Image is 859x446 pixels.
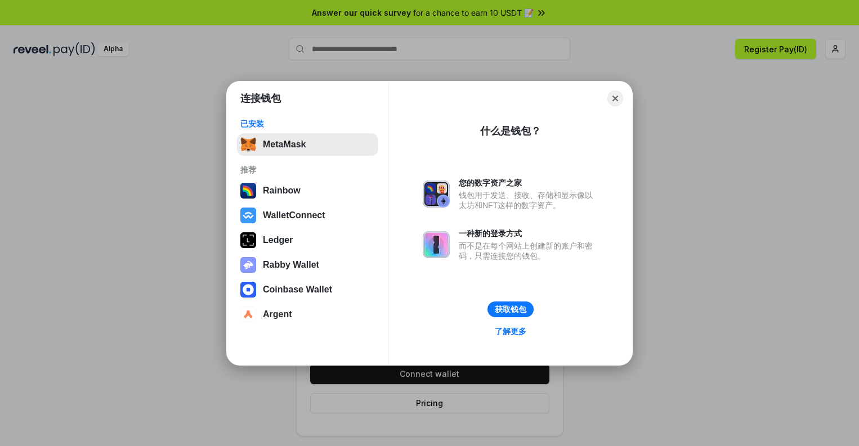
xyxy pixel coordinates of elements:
button: WalletConnect [237,204,378,227]
div: 获取钱包 [495,304,526,314]
div: Coinbase Wallet [263,285,332,295]
div: MetaMask [263,139,306,150]
img: svg+xml,%3Csvg%20xmlns%3D%22http%3A%2F%2Fwww.w3.org%2F2000%2Fsvg%22%20fill%3D%22none%22%20viewBox... [240,257,256,273]
div: 一种新的登录方式 [459,228,598,238]
img: svg+xml,%3Csvg%20xmlns%3D%22http%3A%2F%2Fwww.w3.org%2F2000%2Fsvg%22%20fill%3D%22none%22%20viewBox... [423,181,450,208]
button: Rabby Wallet [237,254,378,276]
button: Argent [237,303,378,326]
button: MetaMask [237,133,378,156]
button: Coinbase Wallet [237,278,378,301]
button: Ledger [237,229,378,251]
div: 什么是钱包？ [480,124,541,138]
div: 钱包用于发送、接收、存储和显示像以太坊和NFT这样的数字资产。 [459,190,598,210]
a: 了解更多 [488,324,533,339]
img: svg+xml,%3Csvg%20width%3D%22120%22%20height%3D%22120%22%20viewBox%3D%220%200%20120%20120%22%20fil... [240,183,256,199]
img: svg+xml,%3Csvg%20width%3D%2228%22%20height%3D%2228%22%20viewBox%3D%220%200%2028%2028%22%20fill%3D... [240,282,256,298]
img: svg+xml,%3Csvg%20xmlns%3D%22http%3A%2F%2Fwww.w3.org%2F2000%2Fsvg%22%20width%3D%2228%22%20height%3... [240,232,256,248]
img: svg+xml,%3Csvg%20fill%3D%22none%22%20height%3D%2233%22%20viewBox%3D%220%200%2035%2033%22%20width%... [240,137,256,152]
div: 而不是在每个网站上创建新的账户和密码，只需连接您的钱包。 [459,241,598,261]
img: svg+xml,%3Csvg%20width%3D%2228%22%20height%3D%2228%22%20viewBox%3D%220%200%2028%2028%22%20fill%3D... [240,307,256,322]
div: 已安装 [240,119,375,129]
div: Rainbow [263,186,301,196]
div: 推荐 [240,165,375,175]
img: svg+xml,%3Csvg%20xmlns%3D%22http%3A%2F%2Fwww.w3.org%2F2000%2Fsvg%22%20fill%3D%22none%22%20viewBox... [423,231,450,258]
img: svg+xml,%3Csvg%20width%3D%2228%22%20height%3D%2228%22%20viewBox%3D%220%200%2028%2028%22%20fill%3D... [240,208,256,223]
div: Ledger [263,235,293,245]
button: Rainbow [237,179,378,202]
h1: 连接钱包 [240,92,281,105]
button: Close [607,91,623,106]
div: 了解更多 [495,326,526,336]
div: Rabby Wallet [263,260,319,270]
div: 您的数字资产之家 [459,178,598,188]
div: WalletConnect [263,210,325,220]
button: 获取钱包 [487,301,534,317]
div: Argent [263,309,292,319]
